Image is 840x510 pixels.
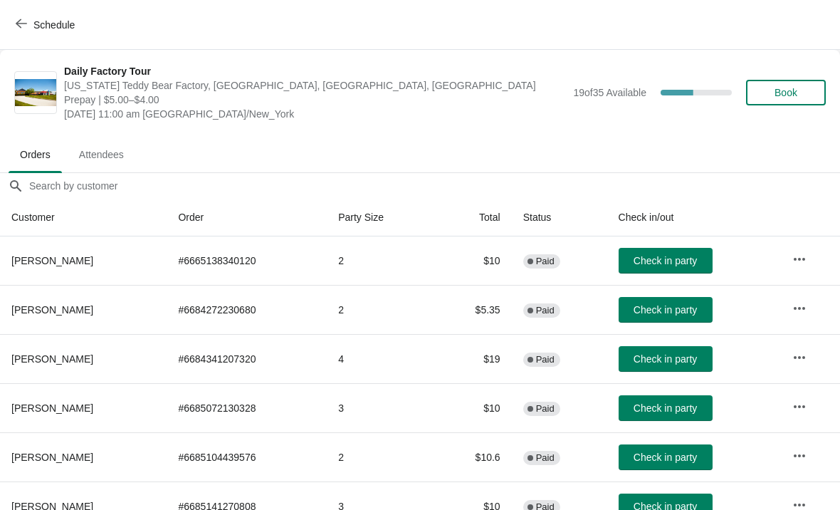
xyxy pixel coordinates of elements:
button: Check in party [619,444,713,470]
button: Schedule [7,12,86,38]
span: Paid [536,452,555,464]
input: Search by customer [28,173,840,199]
span: Book [775,87,797,98]
span: Schedule [33,19,75,31]
span: Check in party [634,353,697,365]
td: 2 [327,236,436,285]
button: Check in party [619,346,713,372]
td: 2 [327,432,436,482]
td: 3 [327,383,436,432]
td: 2 [327,285,436,334]
span: [DATE] 11:00 am [GEOGRAPHIC_DATA]/New_York [64,107,566,121]
td: # 6684341207320 [167,334,327,383]
span: Paid [536,354,555,365]
th: Status [512,199,607,236]
span: 19 of 35 Available [573,87,646,98]
td: # 6685072130328 [167,383,327,432]
span: Check in party [634,304,697,316]
span: [PERSON_NAME] [11,304,93,316]
td: $10 [436,383,512,432]
span: [US_STATE] Teddy Bear Factory, [GEOGRAPHIC_DATA], [GEOGRAPHIC_DATA], [GEOGRAPHIC_DATA] [64,78,566,93]
td: $19 [436,334,512,383]
td: 4 [327,334,436,383]
span: Prepay | $5.00–$4.00 [64,93,566,107]
td: # 6685104439576 [167,432,327,482]
span: Check in party [634,255,697,266]
td: $5.35 [436,285,512,334]
button: Check in party [619,248,713,274]
span: [PERSON_NAME] [11,452,93,463]
td: # 6684272230680 [167,285,327,334]
span: Daily Factory Tour [64,64,566,78]
th: Total [436,199,512,236]
span: Attendees [68,142,135,167]
th: Check in/out [607,199,782,236]
span: Check in party [634,452,697,463]
td: $10.6 [436,432,512,482]
span: Paid [536,305,555,316]
span: Check in party [634,402,697,414]
button: Book [746,80,826,105]
button: Check in party [619,395,713,421]
td: # 6665138340120 [167,236,327,285]
span: [PERSON_NAME] [11,255,93,266]
button: Check in party [619,297,713,323]
span: Orders [9,142,62,167]
span: [PERSON_NAME] [11,402,93,414]
span: [PERSON_NAME] [11,353,93,365]
th: Order [167,199,327,236]
img: Daily Factory Tour [15,79,56,107]
span: Paid [536,256,555,267]
span: Paid [536,403,555,415]
th: Party Size [327,199,436,236]
td: $10 [436,236,512,285]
